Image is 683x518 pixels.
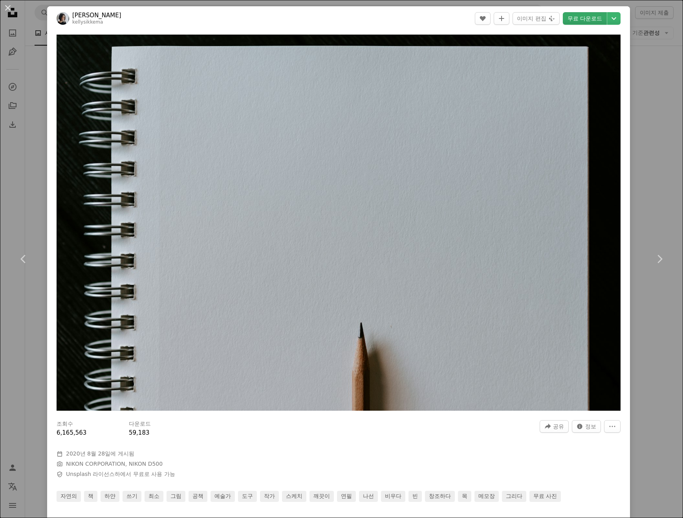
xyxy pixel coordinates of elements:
[585,421,596,432] span: 정보
[66,450,110,457] time: 2020년 8월 28일 오후 10시 22분 7초 GMT+9
[57,491,81,502] a: 자연의
[129,429,150,436] span: 59,183
[425,491,455,502] a: 창조하다
[475,12,491,25] button: 좋아요
[66,471,115,477] a: Unsplash 라이선스
[57,420,73,428] h3: 조회수
[540,420,569,433] button: 이 이미지 공유
[563,12,607,25] a: 무료 다운로드
[57,429,86,436] span: 6,165,563
[57,35,621,411] button: 이 이미지 확대
[72,19,103,25] a: kellysikkema
[529,491,561,502] a: 무료 사진
[309,491,334,502] a: 깨끗이
[238,491,257,502] a: 도구
[84,491,97,502] a: 책
[604,420,621,433] button: 더 많은 작업
[381,491,405,502] a: 비우다
[66,460,163,468] button: NIKON CORPORATION, NIKON D500
[101,491,119,502] a: 하얀
[636,221,683,297] a: 다음
[337,491,356,502] a: 연필
[513,12,559,25] button: 이미지 편집
[167,491,185,502] a: 그림
[553,421,564,432] span: 공유
[458,491,471,502] a: 목
[474,491,499,502] a: 메모장
[189,491,207,502] a: 공책
[408,491,422,502] a: 빈
[572,420,601,433] button: 이 이미지 관련 통계
[72,11,121,19] a: [PERSON_NAME]
[607,12,621,25] button: 다운로드 크기 선택
[123,491,141,502] a: 쓰기
[57,12,69,25] img: Kelly Sikkema의 프로필로 이동
[66,450,134,457] span: 에 게시됨
[57,35,621,411] img: 흰색 표면에 갈색 연필
[359,491,378,502] a: 나선
[502,491,526,502] a: 그리다
[66,470,175,478] span: 하에서 무료로 사용 가능
[494,12,509,25] button: 컬렉션에 추가
[211,491,235,502] a: 예술가
[145,491,163,502] a: 최소
[282,491,306,502] a: 스케치
[129,420,151,428] h3: 다운로드
[260,491,279,502] a: 작가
